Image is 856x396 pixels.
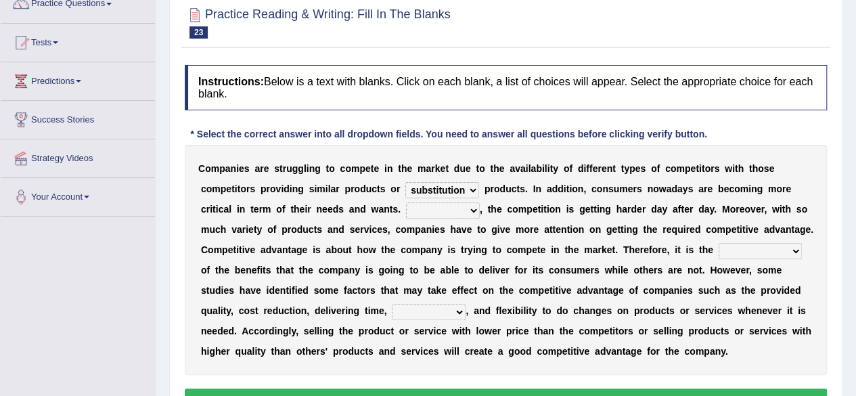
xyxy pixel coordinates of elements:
b: o [276,204,282,215]
b: i [236,163,239,174]
b: g [757,183,763,194]
b: s [568,204,574,215]
b: a [656,204,662,215]
b: c [665,163,671,174]
b: m [619,183,627,194]
b: t [279,163,283,174]
b: s [688,183,693,194]
b: e [690,163,696,174]
b: t [290,204,294,215]
b: a [704,204,710,215]
b: o [354,183,360,194]
b: y [709,204,714,215]
b: e [786,183,791,194]
b: s [250,183,255,194]
b: o [345,163,351,174]
b: o [729,204,736,215]
b: . [714,204,717,215]
b: c [201,183,206,194]
b: r [704,183,707,194]
b: f [657,163,660,174]
b: s [244,163,250,174]
b: a [223,204,229,215]
b: s [520,183,525,194]
b: a [547,183,552,194]
b: p [359,163,365,174]
b: f [586,163,589,174]
b: t [238,183,241,194]
b: t [390,204,393,215]
b: t [487,204,491,215]
b: l [528,163,531,174]
b: r [283,163,286,174]
div: * Select the correct answer into all dropdown fields. You need to answer all questions before cli... [185,127,713,141]
b: h [738,163,744,174]
b: l [304,163,307,174]
b: o [776,183,782,194]
b: c [512,183,517,194]
b: i [384,163,387,174]
b: t [593,204,597,215]
b: m [676,163,684,174]
b: o [270,183,276,194]
b: n [355,204,361,215]
b: a [622,204,627,215]
b: t [782,204,786,215]
b: p [685,163,691,174]
b: a [254,163,260,174]
b: a [531,163,536,174]
b: r [642,204,646,215]
b: i [210,204,212,215]
b: w [772,204,780,215]
h2: Practice Reading & Writing: Fill In The Blanks [185,5,451,39]
b: t [445,163,449,174]
b: c [729,183,734,194]
b: C [198,163,205,174]
b: i [290,183,292,194]
b: y [662,204,667,215]
b: r [260,163,263,174]
b: n [607,163,613,174]
a: Predictions [1,62,155,96]
b: t [398,163,401,174]
b: n [316,204,322,215]
b: t [231,183,235,194]
b: i [547,204,549,215]
b: n [231,163,237,174]
b: y [553,163,558,174]
a: Your Account [1,178,155,212]
b: m [740,183,748,194]
b: n [602,183,608,194]
b: c [219,204,224,215]
b: a [237,224,242,235]
b: p [219,163,225,174]
b: a [330,183,336,194]
b: p [221,183,227,194]
b: d [284,183,290,194]
b: l [328,183,331,194]
b: r [431,163,434,174]
b: a [520,163,526,174]
b: t [250,204,254,215]
b: o [240,183,246,194]
b: r [351,183,354,194]
b: h [785,204,791,215]
b: d [671,183,677,194]
b: d [454,163,460,174]
b: s [309,183,315,194]
b: i [526,163,528,174]
b: i [597,204,600,215]
b: e [407,163,412,174]
b: n [309,163,315,174]
b: d [551,183,558,194]
b: i [237,204,240,215]
b: r [782,183,786,194]
b: I [533,183,535,194]
b: i [780,204,782,215]
h4: Below is a text with blanks. Click on each blank, a list of choices will appear. Select the appro... [185,65,827,110]
b: m [263,204,271,215]
b: n [555,204,561,215]
b: e [226,183,231,194]
b: s [274,163,279,174]
b: l [545,163,547,174]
